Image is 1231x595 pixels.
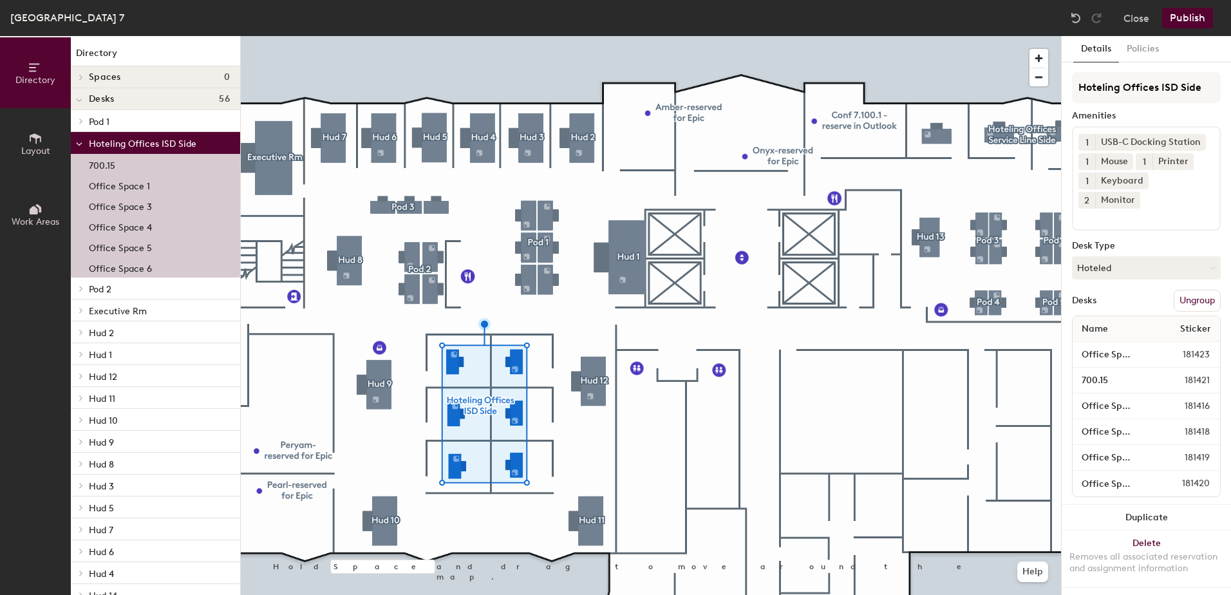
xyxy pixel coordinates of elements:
span: Pod 1 [89,117,109,127]
input: Unnamed desk [1075,423,1154,441]
div: Printer [1152,153,1194,170]
button: Close [1123,8,1149,28]
h1: Directory [71,46,240,66]
button: Details [1073,36,1119,62]
span: 181420 [1151,477,1217,491]
button: 2 [1078,192,1095,209]
span: Hud 6 [89,547,114,558]
button: 1 [1136,153,1152,170]
p: Office Space 4 [89,218,152,233]
div: Desks [1072,296,1096,306]
span: Hud 10 [89,415,118,426]
button: Help [1017,562,1048,582]
span: Work Areas [12,216,59,227]
button: Policies [1119,36,1167,62]
input: Unnamed desk [1075,372,1154,390]
p: Office Space 1 [89,177,150,192]
p: 700.15 [89,156,115,171]
img: Undo [1069,12,1082,24]
span: Hoteling Offices ISD Side [89,138,196,149]
span: 56 [219,94,230,104]
span: Hud 11 [89,393,115,404]
input: Unnamed desk [1075,346,1152,364]
span: Hud 7 [89,525,113,536]
button: Hoteled [1072,256,1221,279]
button: DeleteRemoves all associated reservation and assignment information [1062,531,1231,587]
span: Hud 8 [89,459,114,470]
p: Office Space 5 [89,239,152,254]
button: 1 [1078,153,1095,170]
input: Unnamed desk [1075,397,1154,415]
span: 1 [1143,155,1146,169]
span: Directory [15,75,55,86]
span: Hud 2 [89,328,114,339]
img: Redo [1090,12,1103,24]
span: Executive Rm [89,306,147,317]
button: Ungroup [1174,290,1221,312]
div: Mouse [1095,153,1133,170]
span: 2 [1084,194,1089,207]
span: 1 [1085,136,1089,149]
span: Hud 9 [89,437,114,448]
div: USB-C Docking Station [1095,134,1206,151]
span: Hud 1 [89,350,112,361]
span: Layout [21,146,50,156]
p: Office Space 6 [89,260,152,274]
p: Office Space 3 [89,198,152,212]
span: 181423 [1152,348,1217,362]
span: Hud 3 [89,481,114,492]
span: 0 [224,72,230,82]
span: 1 [1085,155,1089,169]
span: 181416 [1154,399,1217,413]
div: Monitor [1095,192,1140,209]
span: Hud 4 [89,569,114,580]
span: 181421 [1154,373,1217,388]
div: Amenities [1072,111,1221,121]
span: 1 [1085,175,1089,188]
input: Unnamed desk [1075,475,1151,493]
input: Unnamed desk [1075,449,1154,467]
span: Sticker [1174,317,1217,341]
span: Hud 5 [89,503,114,514]
div: Removes all associated reservation and assignment information [1069,551,1223,574]
span: 181419 [1154,451,1217,465]
button: 1 [1078,173,1095,189]
span: Desks [89,94,114,104]
div: Keyboard [1095,173,1149,189]
span: Name [1075,317,1114,341]
button: 1 [1078,134,1095,151]
span: 181418 [1154,425,1217,439]
span: Hud 12 [89,372,117,382]
button: Publish [1162,8,1213,28]
span: Spaces [89,72,121,82]
div: [GEOGRAPHIC_DATA] 7 [10,10,124,26]
button: Duplicate [1062,505,1231,531]
span: Pod 2 [89,284,111,295]
div: Desk Type [1072,241,1221,251]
